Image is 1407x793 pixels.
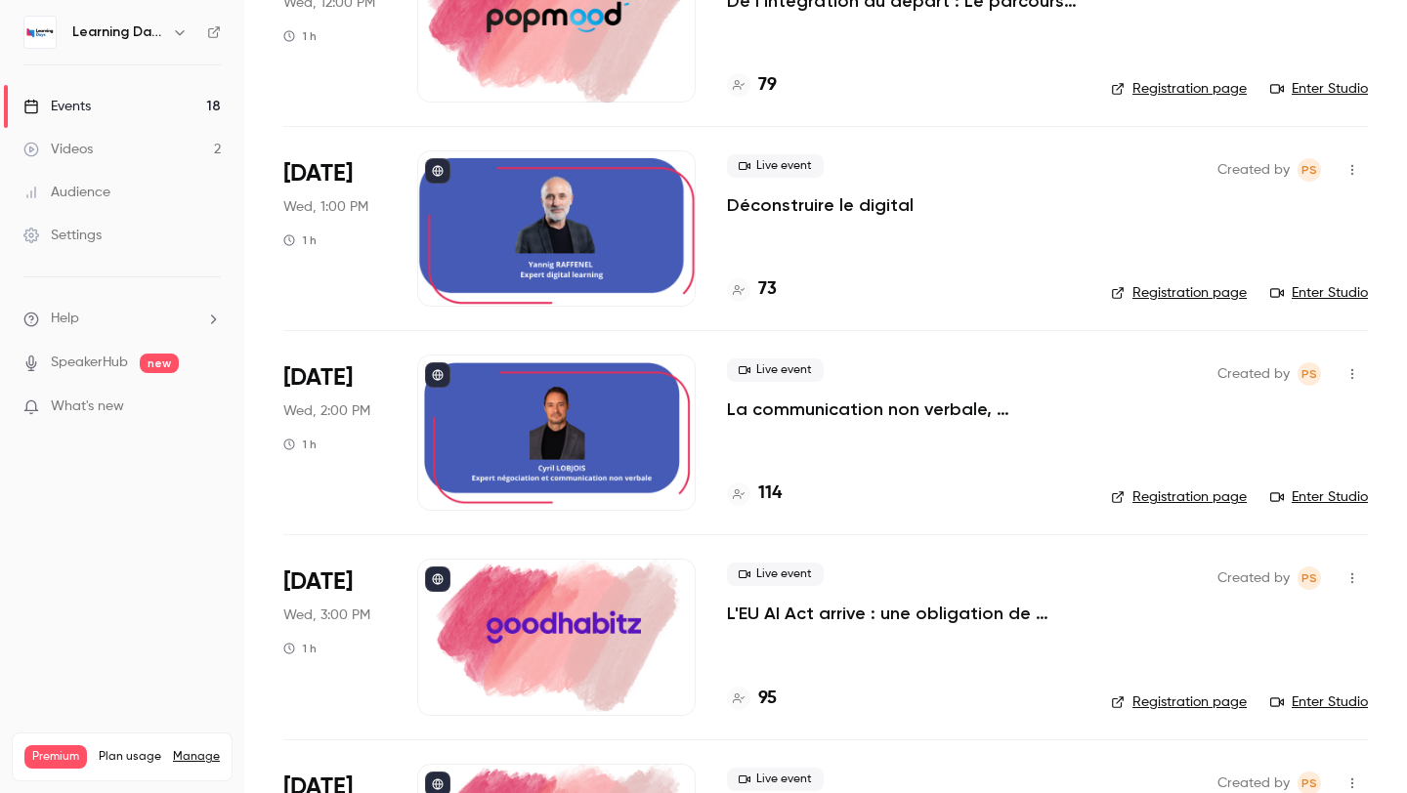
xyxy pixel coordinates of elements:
[727,686,777,712] a: 95
[23,309,221,329] li: help-dropdown-opener
[283,28,317,44] div: 1 h
[283,401,370,421] span: Wed, 2:00 PM
[1217,566,1290,590] span: Created by
[727,563,824,586] span: Live event
[758,480,782,507] h4: 114
[727,154,824,178] span: Live event
[727,602,1080,625] a: L'EU AI Act arrive : une obligation de formation… et une opportunité stratégique pour votre entre...
[72,22,164,42] h6: Learning Days
[758,276,777,303] h4: 73
[727,193,914,217] a: Déconstruire le digital
[283,158,353,189] span: [DATE]
[1270,79,1368,99] a: Enter Studio
[23,183,110,202] div: Audience
[1298,566,1321,590] span: Prad Selvarajah
[283,150,386,307] div: Oct 8 Wed, 1:00 PM (Europe/Paris)
[197,398,221,416] iframe: Noticeable Trigger
[1111,79,1247,99] a: Registration page
[283,559,386,715] div: Oct 8 Wed, 3:00 PM (Europe/Paris)
[283,197,368,217] span: Wed, 1:00 PM
[23,97,91,116] div: Events
[283,355,386,511] div: Oct 8 Wed, 2:00 PM (Europe/Paris)
[1298,362,1321,386] span: Prad Selvarajah
[283,566,353,598] span: [DATE]
[727,397,1080,421] a: La communication non verbale, comprendre au delà des mots pour installer la confiance
[283,362,353,394] span: [DATE]
[173,749,220,765] a: Manage
[51,353,128,373] a: SpeakerHub
[1111,283,1247,303] a: Registration page
[1298,158,1321,182] span: Prad Selvarajah
[24,17,56,48] img: Learning Days
[727,358,824,382] span: Live event
[1301,158,1317,182] span: PS
[758,72,777,99] h4: 79
[51,396,124,417] span: What's new
[727,480,782,507] a: 114
[1301,566,1317,590] span: PS
[24,745,87,769] span: Premium
[727,768,824,791] span: Live event
[1111,487,1247,507] a: Registration page
[1270,487,1368,507] a: Enter Studio
[727,276,777,303] a: 73
[51,309,79,329] span: Help
[727,72,777,99] a: 79
[1270,283,1368,303] a: Enter Studio
[1217,362,1290,386] span: Created by
[283,437,317,452] div: 1 h
[1111,692,1247,712] a: Registration page
[99,749,161,765] span: Plan usage
[283,605,370,625] span: Wed, 3:00 PM
[758,686,777,712] h4: 95
[23,226,102,245] div: Settings
[23,140,93,159] div: Videos
[1301,362,1317,386] span: PS
[1270,692,1368,712] a: Enter Studio
[140,354,179,373] span: new
[1217,158,1290,182] span: Created by
[283,232,317,248] div: 1 h
[283,641,317,656] div: 1 h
